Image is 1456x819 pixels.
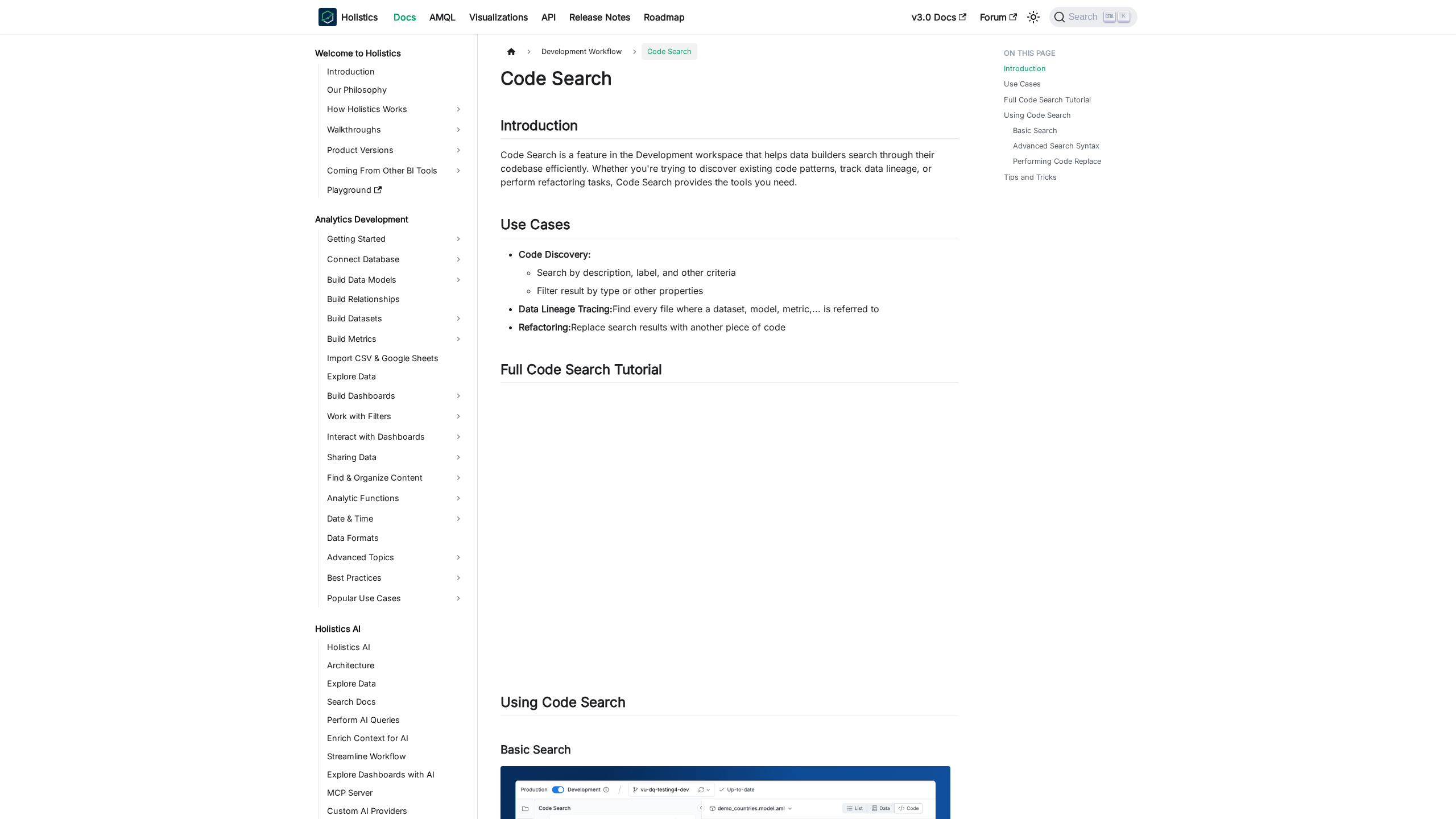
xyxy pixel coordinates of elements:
[307,34,478,819] nav: Docs sidebar
[500,216,958,238] h2: Use Cases
[1013,156,1101,167] a: Performing Code Replace
[1004,172,1057,183] a: Tips and Tricks
[500,743,958,757] h3: Basic Search
[324,803,468,819] a: Custom AI Providers
[324,510,468,528] a: Date & Time
[324,589,468,607] a: Popular Use Cases
[637,8,692,26] a: Roadmap
[500,43,958,60] nav: Breadcrumbs
[324,230,468,248] a: Getting Started
[312,621,468,637] a: Holistics AI
[312,45,468,61] a: Welcome to Holistics
[324,162,468,180] a: Coming From Other BI Tools
[324,121,468,139] a: Walkthroughs
[324,748,468,764] a: Streamline Workflow
[1024,8,1043,26] button: Switch between dark and light mode (currently light mode)
[324,785,468,801] a: MCP Server
[500,361,958,383] h2: Full Code Search Tutorial
[1004,94,1091,105] a: Full Code Search Tutorial
[500,43,522,60] a: Home page
[324,309,468,328] a: Build Datasets
[519,303,613,315] strong: Data Lineage Tracing:
[324,82,468,98] a: Our Philosophy
[324,141,468,159] a: Product Versions
[519,249,591,260] strong: Code Discovery:
[312,212,468,227] a: Analytics Development
[324,64,468,80] a: Introduction
[1013,125,1057,136] a: Basic Search
[318,8,378,26] a: HolisticsHolistics
[462,8,535,26] a: Visualizations
[324,694,468,710] a: Search Docs
[324,407,468,425] a: Work with Filters
[1049,7,1137,27] button: Search (Ctrl+K)
[387,8,423,26] a: Docs
[642,43,697,60] span: Code Search
[562,8,637,26] a: Release Notes
[324,182,468,198] a: Playground
[1004,78,1041,89] a: Use Cases
[536,43,627,60] span: Development Workflow
[500,148,958,189] p: Code Search is a feature in the Development workspace that helps data builders search through the...
[537,284,958,297] li: Filter result by type or other properties
[1118,11,1130,22] kbd: K
[535,8,562,26] a: API
[324,676,468,692] a: Explore Data
[324,730,468,746] a: Enrich Context for AI
[423,8,462,26] a: AMQL
[519,320,958,334] li: Replace search results with another piece of code
[324,530,468,546] a: Data Formats
[324,448,468,466] a: Sharing Data
[324,469,468,487] a: Find & Organize Content
[537,266,958,279] li: Search by description, label, and other criteria
[324,330,468,348] a: Build Metrics
[973,8,1024,26] a: Forum
[500,694,958,715] h2: Using Code Search
[324,548,468,566] a: Advanced Topics
[324,250,468,268] a: Connect Database
[318,8,337,26] img: Holistics
[519,321,571,333] strong: Refactoring:
[905,8,973,26] a: v3.0 Docs
[324,350,468,366] a: Import CSV & Google Sheets
[519,302,958,316] li: Find every file where a dataset, model, metric,... is referred to
[324,100,468,118] a: How Holistics Works
[324,657,468,673] a: Architecture
[324,387,468,405] a: Build Dashboards
[324,489,468,507] a: Analytic Functions
[1013,140,1099,151] a: Advanced Search Syntax
[324,369,468,384] a: Explore Data
[324,569,468,587] a: Best Practices
[500,117,958,139] h2: Introduction
[1004,110,1071,121] a: Using Code Search
[1065,12,1105,22] span: Search
[500,67,958,90] h1: Code Search
[324,712,468,728] a: Perform AI Queries
[324,639,468,655] a: Holistics AI
[324,428,468,446] a: Interact with Dashboards
[341,10,378,24] b: Holistics
[324,271,468,289] a: Build Data Models
[1004,63,1046,74] a: Introduction
[324,767,468,783] a: Explore Dashboards with AI
[324,291,468,307] a: Build Relationships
